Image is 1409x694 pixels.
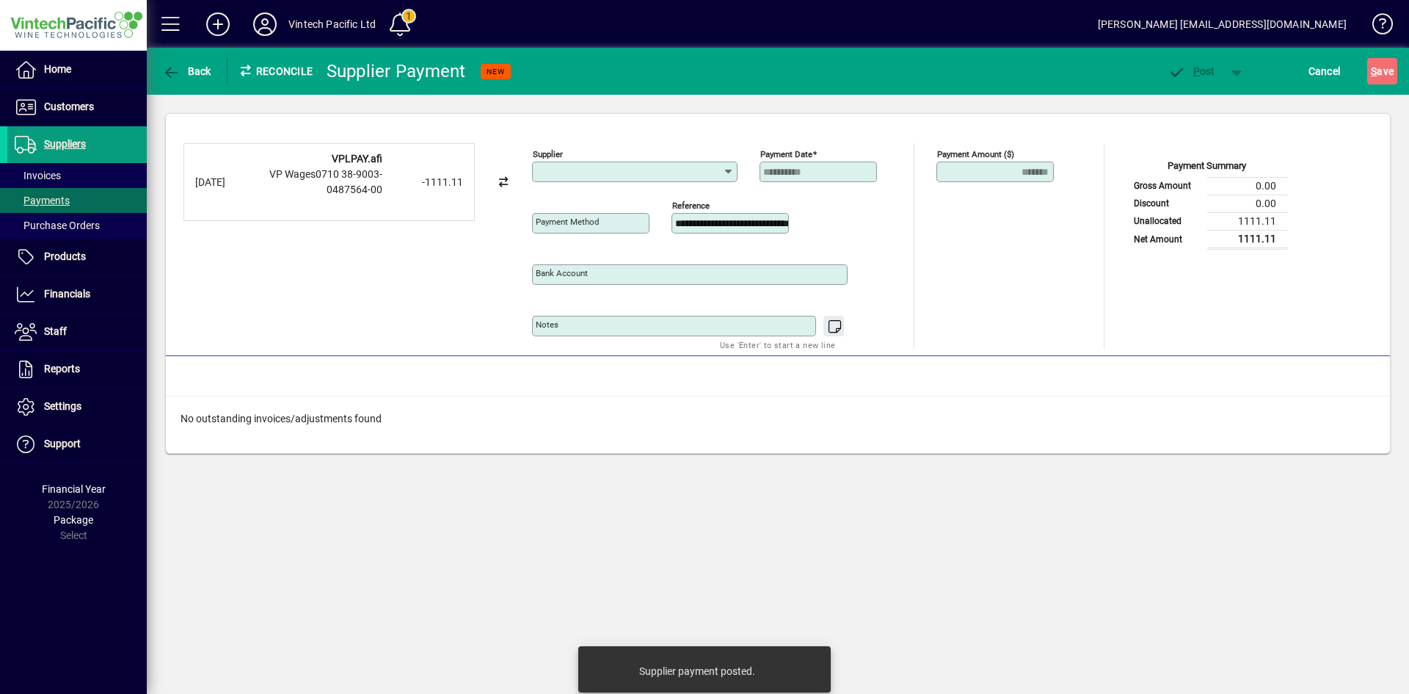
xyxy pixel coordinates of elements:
td: 0.00 [1207,177,1288,195]
span: Back [162,65,211,77]
span: Customers [44,101,94,112]
button: Save [1367,58,1397,84]
mat-label: Payment Amount ($) [937,149,1014,159]
span: Payments [15,195,70,206]
td: Net Amount [1126,230,1207,248]
td: Discount [1126,195,1207,212]
button: Post [1160,58,1223,84]
mat-label: Notes [536,319,558,330]
span: Staff [44,325,67,337]
span: Financials [44,288,90,300]
span: P [1193,65,1200,77]
a: Settings [7,388,147,425]
span: NEW [487,67,505,76]
a: Staff [7,314,147,350]
a: Invoices [7,163,147,188]
td: Unallocated [1126,212,1207,230]
div: Payment Summary [1126,159,1288,177]
span: Cancel [1308,59,1341,83]
a: Financials [7,276,147,313]
span: ave [1371,59,1394,83]
div: -1111.11 [390,175,463,190]
mat-label: Payment method [536,217,600,227]
div: [PERSON_NAME] [EMAIL_ADDRESS][DOMAIN_NAME] [1098,12,1347,36]
strong: VPLPAY.afi [332,153,382,165]
span: S [1371,65,1377,77]
div: Vintech Pacific Ltd [288,12,376,36]
a: Customers [7,89,147,126]
span: Financial Year [42,483,106,495]
a: Home [7,51,147,88]
div: Supplier Payment [327,59,466,83]
mat-label: Supplier [533,149,563,159]
span: Purchase Orders [15,220,100,231]
mat-label: Bank Account [536,268,588,278]
td: Gross Amount [1126,177,1207,195]
div: Reconcile [227,59,316,83]
app-page-summary-card: Payment Summary [1126,143,1288,250]
td: 0.00 [1207,195,1288,212]
span: Products [44,250,86,262]
a: Knowledge Base [1361,3,1391,51]
button: Add [194,11,241,37]
span: Support [44,438,81,449]
mat-label: Payment Date [760,149,812,159]
span: Home [44,63,71,75]
td: 1111.11 [1207,230,1288,248]
span: Settings [44,400,81,412]
span: Invoices [15,170,61,181]
span: Reports [44,363,80,375]
span: Suppliers [44,138,86,150]
mat-hint: Use 'Enter' to start a new line [720,336,835,353]
span: ost [1168,65,1215,77]
a: Reports [7,351,147,388]
a: Support [7,426,147,463]
button: Cancel [1305,58,1344,84]
div: Supplier payment posted. [639,664,755,679]
mat-label: Reference [672,200,710,211]
a: Products [7,239,147,275]
app-page-header-button: Back [147,58,227,84]
span: VP Wages0710 38-9003-0487564-00 [269,168,382,195]
div: [DATE] [195,175,254,190]
button: Profile [241,11,288,37]
a: Purchase Orders [7,213,147,238]
td: 1111.11 [1207,212,1288,230]
a: Payments [7,188,147,213]
span: Package [54,514,93,526]
div: No outstanding invoices/adjustments found [166,397,1390,441]
button: Back [159,58,215,84]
